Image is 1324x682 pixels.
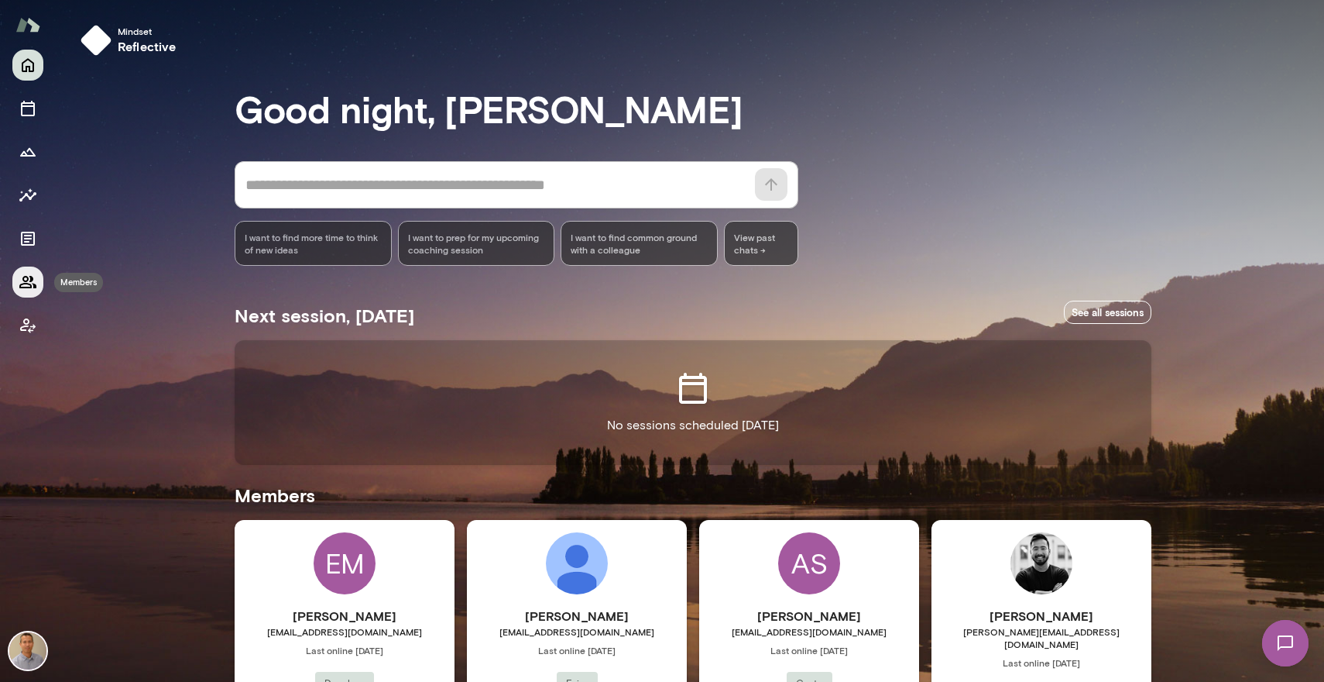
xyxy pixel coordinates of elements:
span: View past chats -> [724,221,798,266]
span: Last online [DATE] [931,656,1151,669]
h5: Members [235,483,1151,508]
span: [EMAIL_ADDRESS][DOMAIN_NAME] [699,625,919,638]
img: Mento [15,10,40,40]
h6: reflective [118,37,177,56]
button: Sessions [12,93,43,124]
button: Insights [12,180,43,211]
p: No sessions scheduled [DATE] [607,416,779,435]
span: Last online [DATE] [467,644,687,656]
div: Members [54,273,103,292]
button: Home [12,50,43,81]
span: [EMAIL_ADDRESS][DOMAIN_NAME] [467,625,687,638]
img: Chris Lysiuk [1010,532,1072,594]
button: Mindsetreflective [74,19,189,62]
button: Members [12,267,43,298]
h6: [PERSON_NAME] [235,607,454,625]
div: I want to find more time to think of new ideas [235,221,392,266]
img: Lauren Blake [546,532,608,594]
button: Growth Plan [12,136,43,167]
span: Mindset [118,25,177,37]
span: I want to find common ground with a colleague [571,231,708,256]
img: mindset [81,25,111,56]
button: Client app [12,310,43,341]
span: Last online [DATE] [699,644,919,656]
span: Last online [DATE] [235,644,454,656]
span: I want to prep for my upcoming coaching session [408,231,545,256]
h3: Good night, [PERSON_NAME] [235,87,1151,130]
a: See all sessions [1064,301,1151,325]
div: I want to find common ground with a colleague [561,221,718,266]
button: Documents [12,223,43,254]
span: I want to find more time to think of new ideas [245,231,382,256]
h6: [PERSON_NAME] [931,607,1151,625]
div: EM [314,532,376,594]
h6: [PERSON_NAME] [467,607,687,625]
div: AS [778,532,840,594]
h6: [PERSON_NAME] [699,607,919,625]
img: Kevin Au [9,632,46,670]
span: [EMAIL_ADDRESS][DOMAIN_NAME] [235,625,454,638]
span: [PERSON_NAME][EMAIL_ADDRESS][DOMAIN_NAME] [931,625,1151,650]
h5: Next session, [DATE] [235,303,414,328]
div: I want to prep for my upcoming coaching session [398,221,555,266]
